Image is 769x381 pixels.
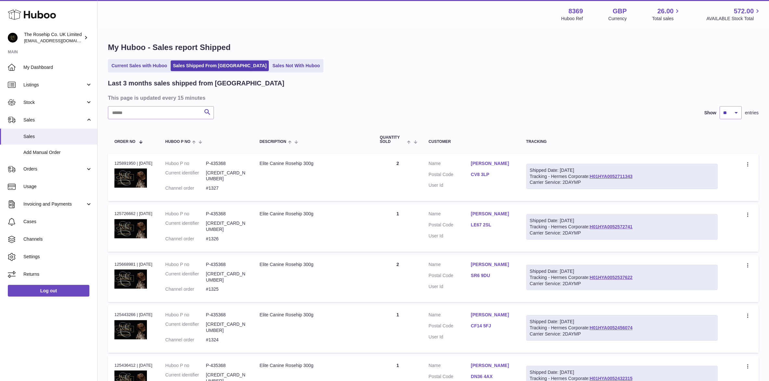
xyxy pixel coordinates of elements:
[165,271,206,283] dt: Current identifier
[165,321,206,334] dt: Current identifier
[590,275,632,280] a: H01HYA0052537622
[530,179,714,185] div: Carrier Service: 2DAYMP
[429,312,471,320] dt: Name
[206,220,247,233] dd: [CREDIT_CARD_NUMBER]
[471,222,513,228] a: LE67 2SL
[530,369,714,375] div: Shipped Date: [DATE]
[108,79,284,88] h2: Last 3 months sales shipped from [GEOGRAPHIC_DATA]
[429,233,471,239] dt: User Id
[165,185,206,191] dt: Channel order
[530,218,714,224] div: Shipped Date: [DATE]
[471,171,513,178] a: CV8 3LP
[704,110,716,116] label: Show
[206,271,247,283] dd: [CREDIT_CARD_NUMBER]
[114,261,152,267] div: 125668981 | [DATE]
[165,286,206,292] dt: Channel order
[526,315,718,341] div: Tracking - Hermes Corporate:
[530,268,714,274] div: Shipped Date: [DATE]
[373,154,422,201] td: 2
[429,323,471,331] dt: Postal Code
[429,171,471,179] dt: Postal Code
[380,135,406,144] span: Quantity Sold
[471,273,513,279] a: SR6 9DU
[471,160,513,167] a: [PERSON_NAME]
[206,261,247,268] dd: P-435368
[171,60,269,71] a: Sales Shipped From [GEOGRAPHIC_DATA]
[429,140,513,144] div: Customer
[206,337,247,343] dd: #1324
[24,38,96,43] span: [EMAIL_ADDRESS][DOMAIN_NAME]
[114,312,152,318] div: 125443266 | [DATE]
[165,220,206,233] dt: Current identifier
[206,321,247,334] dd: [CREDIT_CARD_NUMBER]
[530,319,714,325] div: Shipped Date: [DATE]
[526,265,718,290] div: Tracking - Hermes Corporate:
[23,149,92,156] span: Add Manual Order
[114,140,136,144] span: Order No
[373,255,422,302] td: 2
[165,211,206,217] dt: Huboo P no
[429,211,471,219] dt: Name
[471,323,513,329] a: CF14 5FJ
[165,170,206,182] dt: Current identifier
[429,284,471,290] dt: User Id
[114,320,147,339] img: 83691651847316.png
[165,362,206,369] dt: Huboo P no
[114,211,152,217] div: 125726662 | [DATE]
[260,211,367,217] div: Elite Canine Rosehip 300g
[114,168,147,188] img: 83691651847316.png
[114,362,152,368] div: 125436412 | [DATE]
[206,362,247,369] dd: P-435368
[23,64,92,70] span: My Dashboard
[590,174,632,179] a: H01HYA0052711343
[165,261,206,268] dt: Huboo P no
[8,285,89,297] a: Log out
[590,224,632,229] a: H01HYA0052572741
[23,166,85,172] span: Orders
[24,32,83,44] div: The Rosehip Co. UK Limited
[206,236,247,242] dd: #1326
[526,140,718,144] div: Tracking
[652,7,681,22] a: 26.00 Total sales
[613,7,627,16] strong: GBP
[23,184,92,190] span: Usage
[114,219,147,238] img: 83691651847316.png
[23,99,85,106] span: Stock
[8,33,18,43] img: sales@eliteequineuk.com
[206,312,247,318] dd: P-435368
[471,312,513,318] a: [PERSON_NAME]
[530,230,714,236] div: Carrier Service: 2DAYMP
[206,170,247,182] dd: [CREDIT_CARD_NUMBER]
[471,261,513,268] a: [PERSON_NAME]
[260,261,367,268] div: Elite Canine Rosehip 300g
[109,60,169,71] a: Current Sales with Huboo
[260,160,367,167] div: Elite Canine Rosehip 300g
[165,337,206,343] dt: Channel order
[206,185,247,191] dd: #1327
[206,286,247,292] dd: #1325
[657,7,673,16] span: 26.00
[114,160,152,166] div: 125891950 | [DATE]
[260,312,367,318] div: Elite Canine Rosehip 300g
[114,269,147,289] img: 83691651847316.png
[429,334,471,340] dt: User Id
[706,16,761,22] span: AVAILABLE Stock Total
[429,182,471,188] dt: User Id
[561,16,583,22] div: Huboo Ref
[429,273,471,280] dt: Postal Code
[23,254,92,260] span: Settings
[373,305,422,353] td: 1
[745,110,759,116] span: entries
[706,7,761,22] a: 572.00 AVAILABLE Stock Total
[165,140,190,144] span: Huboo P no
[429,160,471,168] dt: Name
[165,236,206,242] dt: Channel order
[108,94,757,101] h3: This page is updated every 15 minutes
[652,16,681,22] span: Total sales
[530,281,714,287] div: Carrier Service: 2DAYMP
[590,325,632,330] a: H01HYA0052456074
[471,362,513,369] a: [PERSON_NAME]
[429,261,471,269] dt: Name
[23,236,92,242] span: Channels
[23,201,85,207] span: Invoicing and Payments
